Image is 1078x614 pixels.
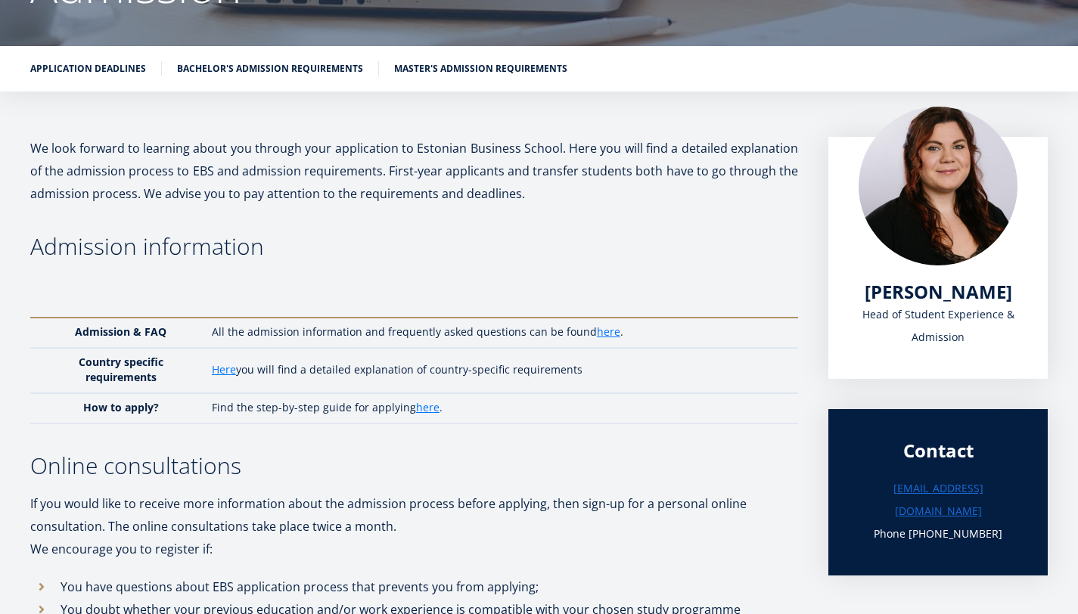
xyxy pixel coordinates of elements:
[865,281,1012,303] a: [PERSON_NAME]
[212,400,783,415] p: Find the step-by-step guide for applying .
[204,318,798,348] td: All the admission information and frequently asked questions can be found .
[30,538,798,560] p: We encourage you to register if:
[859,303,1017,349] div: Head of Student Experience & Admission
[30,235,798,258] h3: Admission information
[859,107,1017,265] img: liina reimann
[30,61,146,76] a: Application deadlines
[394,61,567,76] a: Master's admission requirements
[177,61,363,76] a: Bachelor's admission requirements
[859,523,1017,545] h3: Phone [PHONE_NUMBER]
[416,400,440,415] a: here
[859,439,1017,462] div: Contact
[865,279,1012,304] span: [PERSON_NAME]
[79,355,163,384] strong: Country specific requirements
[83,400,159,414] strong: How to apply?
[30,137,798,205] p: We look forward to learning about you through your application to Estonian Business School. Here ...
[30,492,798,538] p: If you would like to receive more information about the admission process before applying, then s...
[204,348,798,393] td: you will find a detailed explanation of country-specific requirements
[212,362,236,377] a: Here
[30,575,798,598] li: You have questions about EBS application process that prevents you from applying;
[30,454,798,477] h3: Online consultations
[597,324,620,340] a: here
[859,477,1017,523] a: [EMAIL_ADDRESS][DOMAIN_NAME]
[75,324,166,339] strong: Admission & FAQ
